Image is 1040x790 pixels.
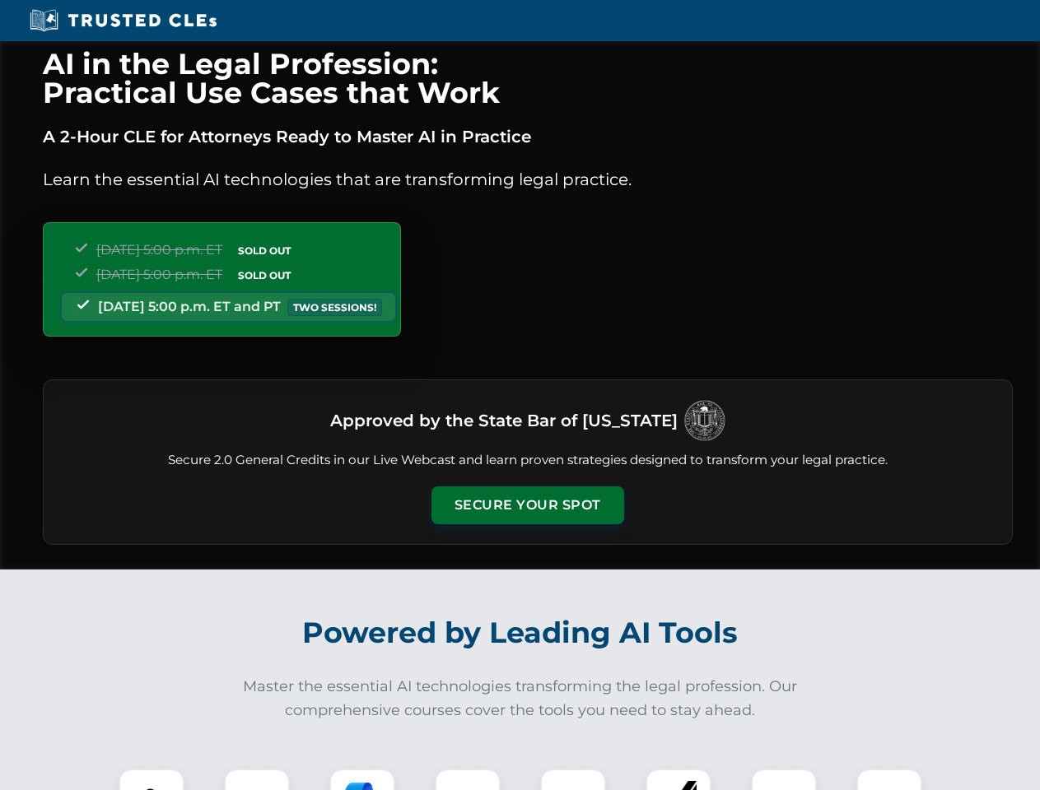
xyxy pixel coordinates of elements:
span: [DATE] 5:00 p.m. ET [96,242,222,258]
h1: AI in the Legal Profession: Practical Use Cases that Work [43,49,1013,107]
span: [DATE] 5:00 p.m. ET [96,267,222,282]
span: SOLD OUT [232,267,296,284]
button: Secure Your Spot [431,486,624,524]
p: A 2-Hour CLE for Attorneys Ready to Master AI in Practice [43,123,1013,150]
h2: Powered by Leading AI Tools [64,604,977,662]
p: Master the essential AI technologies transforming the legal profession. Our comprehensive courses... [232,675,809,723]
img: Logo [684,400,725,441]
img: Trusted CLEs [25,8,222,33]
h3: Approved by the State Bar of [US_STATE] [330,406,678,435]
p: Secure 2.0 General Credits in our Live Webcast and learn proven strategies designed to transform ... [63,451,992,470]
p: Learn the essential AI technologies that are transforming legal practice. [43,166,1013,193]
span: SOLD OUT [232,242,296,259]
